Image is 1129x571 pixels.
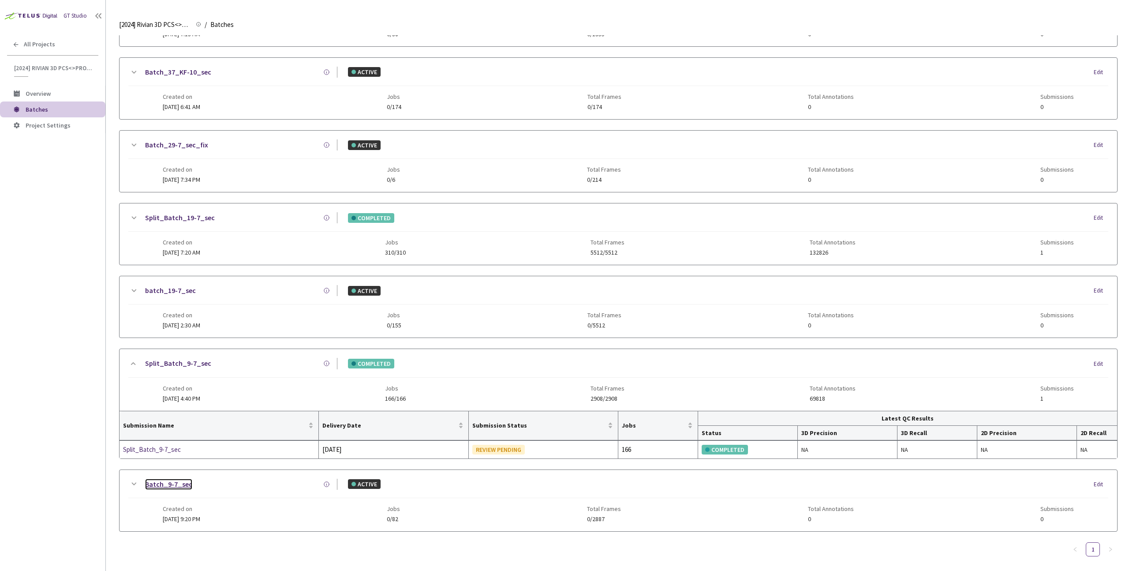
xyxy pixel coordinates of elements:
[1068,542,1082,556] button: left
[26,105,48,113] span: Batches
[24,41,55,48] span: All Projects
[591,385,624,392] span: Total Frames
[1103,542,1118,556] button: right
[163,312,200,319] span: Created on
[385,249,406,256] span: 310/310
[1040,385,1074,392] span: Submissions
[163,505,200,512] span: Created on
[810,249,856,256] span: 132826
[205,19,207,30] li: /
[387,104,401,110] span: 0/174
[981,445,1073,455] div: NA
[385,239,406,246] span: Jobs
[1040,31,1074,38] span: 0
[123,444,217,455] a: Split_Batch_9-7_sec
[348,140,381,150] div: ACTIVE
[26,121,71,129] span: Project Settings
[387,166,400,173] span: Jobs
[808,104,854,110] span: 0
[145,212,215,223] a: Split_Batch_19-7_sec
[120,203,1117,265] div: Split_Batch_19-7_secCOMPLETEDEditCreated on[DATE] 7:20 AMJobs310/310Total Frames5512/5512Total An...
[1040,93,1074,100] span: Submissions
[587,505,621,512] span: Total Frames
[1094,68,1108,77] div: Edit
[1094,286,1108,295] div: Edit
[163,93,200,100] span: Created on
[808,31,854,38] span: 0
[145,479,192,490] a: Batch_9-7_sec
[145,67,211,78] a: Batch_37_KF-10_sec
[587,516,621,522] span: 0/2887
[163,103,200,111] span: [DATE] 6:41 AM
[348,213,394,223] div: COMPLETED
[1040,395,1074,402] span: 1
[1040,177,1074,183] span: 0
[387,31,400,38] span: 0/38
[387,93,401,100] span: Jobs
[120,58,1117,119] div: Batch_37_KF-10_secACTIVEEditCreated on[DATE] 6:41 AMJobs0/174Total Frames0/174Total Annotations0S...
[319,411,468,440] th: Delivery Date
[1094,360,1108,368] div: Edit
[808,312,854,319] span: Total Annotations
[808,516,854,522] span: 0
[163,394,200,402] span: [DATE] 4:40 PM
[698,426,798,440] th: Status
[622,422,686,429] span: Jobs
[119,19,191,30] span: [2024] Rivian 3D PCS<>Production
[1080,445,1114,455] div: NA
[210,19,234,30] span: Batches
[348,359,394,368] div: COMPLETED
[385,385,406,392] span: Jobs
[901,445,973,455] div: NA
[1040,239,1074,246] span: Submissions
[1094,214,1108,222] div: Edit
[587,104,621,110] span: 0/174
[163,248,200,256] span: [DATE] 7:20 AM
[120,349,1117,410] div: Split_Batch_9-7_secCOMPLETEDEditCreated on[DATE] 4:40 PMJobs166/166Total Frames2908/2908Total Ann...
[801,445,893,455] div: NA
[1040,516,1074,522] span: 0
[163,385,200,392] span: Created on
[387,322,401,329] span: 0/155
[1108,547,1113,552] span: right
[1040,249,1074,256] span: 1
[1040,104,1074,110] span: 0
[387,177,400,183] span: 0/6
[1073,547,1078,552] span: left
[14,64,93,72] span: [2024] Rivian 3D PCS<>Production
[145,139,208,150] a: Batch_29-7_sec_fix
[163,515,200,523] span: [DATE] 9:20 PM
[810,385,856,392] span: Total Annotations
[472,445,525,455] div: REVIEW PENDING
[385,395,406,402] span: 166/166
[698,411,1117,426] th: Latest QC Results
[120,470,1117,531] div: Batch_9-7_secACTIVEEditCreated on[DATE] 9:20 PMJobs0/82Total Frames0/2887Total Annotations0Submis...
[322,444,464,455] div: [DATE]
[591,249,624,256] span: 5512/5512
[322,422,456,429] span: Delivery Date
[808,177,854,183] span: 0
[591,395,624,402] span: 2908/2908
[1068,542,1082,556] li: Previous Page
[387,516,400,522] span: 0/82
[123,422,307,429] span: Submission Name
[587,166,621,173] span: Total Frames
[145,285,196,296] a: batch_19-7_sec
[348,479,381,489] div: ACTIVE
[1103,542,1118,556] li: Next Page
[587,177,621,183] span: 0/214
[348,286,381,296] div: ACTIVE
[810,395,856,402] span: 69818
[897,426,977,440] th: 3D Recall
[469,411,618,440] th: Submission Status
[591,239,624,246] span: Total Frames
[348,67,381,77] div: ACTIVE
[120,131,1117,192] div: Batch_29-7_sec_fixACTIVEEditCreated on[DATE] 7:34 PMJobs0/6Total Frames0/214Total Annotations0Sub...
[387,312,401,319] span: Jobs
[798,426,897,440] th: 3D Precision
[808,93,854,100] span: Total Annotations
[618,411,698,440] th: Jobs
[1094,480,1108,489] div: Edit
[702,445,748,455] div: COMPLETED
